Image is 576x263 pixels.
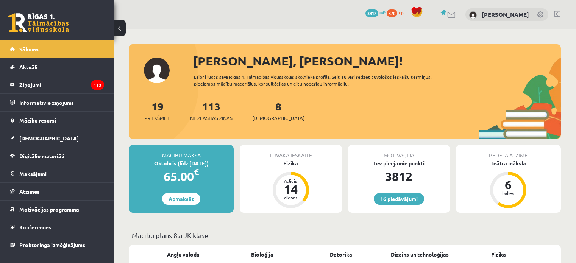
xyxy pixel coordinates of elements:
[279,195,302,200] div: dienas
[91,80,104,90] i: 113
[279,183,302,195] div: 14
[482,11,529,18] a: [PERSON_NAME]
[144,100,170,122] a: 19Priekšmeti
[365,9,378,17] span: 3812
[391,251,449,258] a: Dizains un tehnoloģijas
[193,52,561,70] div: [PERSON_NAME], [PERSON_NAME]!
[469,11,477,19] img: Kārlis Bergs
[456,159,561,167] div: Teātra māksla
[10,218,104,236] a: Konferences
[162,193,200,205] a: Apmaksāt
[129,167,234,185] div: 65.00
[398,9,403,16] span: xp
[167,251,200,258] a: Angļu valoda
[491,251,506,258] a: Fizika
[252,100,304,122] a: 8[DEMOGRAPHIC_DATA]
[251,251,273,258] a: Bioloģija
[348,145,450,159] div: Motivācija
[190,114,233,122] span: Neizlasītās ziņas
[348,159,450,167] div: Tev pieejamie punkti
[348,167,450,185] div: 3812
[19,165,104,182] legend: Maksājumi
[19,153,64,159] span: Digitālie materiāli
[10,112,104,129] a: Mācību resursi
[279,179,302,183] div: Atlicis
[19,241,85,248] span: Proktoringa izmēģinājums
[497,191,520,195] div: balles
[19,188,40,195] span: Atzīmes
[8,13,69,32] a: Rīgas 1. Tālmācības vidusskola
[194,73,453,87] div: Laipni lūgts savā Rīgas 1. Tālmācības vidusskolas skolnieka profilā. Šeit Tu vari redzēt tuvojošo...
[10,76,104,93] a: Ziņojumi113
[387,9,407,16] a: 370 xp
[330,251,352,258] a: Datorika
[240,159,342,209] a: Fizika Atlicis 14 dienas
[10,94,104,111] a: Informatīvie ziņojumi
[144,114,170,122] span: Priekšmeti
[10,165,104,182] a: Maksājumi
[387,9,397,17] span: 370
[252,114,304,122] span: [DEMOGRAPHIC_DATA]
[10,58,104,76] a: Aktuāli
[19,135,79,142] span: [DEMOGRAPHIC_DATA]
[497,179,520,191] div: 6
[194,167,199,177] span: €
[19,46,39,53] span: Sākums
[19,117,56,124] span: Mācību resursi
[19,206,79,213] span: Motivācijas programma
[240,145,342,159] div: Tuvākā ieskaite
[10,236,104,254] a: Proktoringa izmēģinājums
[10,129,104,147] a: [DEMOGRAPHIC_DATA]
[456,145,561,159] div: Pēdējā atzīme
[374,193,424,205] a: 16 piedāvājumi
[240,159,342,167] div: Fizika
[19,224,51,230] span: Konferences
[129,145,234,159] div: Mācību maksa
[19,94,104,111] legend: Informatīvie ziņojumi
[456,159,561,209] a: Teātra māksla 6 balles
[19,64,37,70] span: Aktuāli
[10,40,104,58] a: Sākums
[129,159,234,167] div: Oktobris (līdz [DATE])
[10,183,104,200] a: Atzīmes
[365,9,386,16] a: 3812 mP
[190,100,233,122] a: 113Neizlasītās ziņas
[19,76,104,93] legend: Ziņojumi
[132,230,558,240] p: Mācību plāns 8.a JK klase
[379,9,386,16] span: mP
[10,147,104,165] a: Digitālie materiāli
[10,201,104,218] a: Motivācijas programma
